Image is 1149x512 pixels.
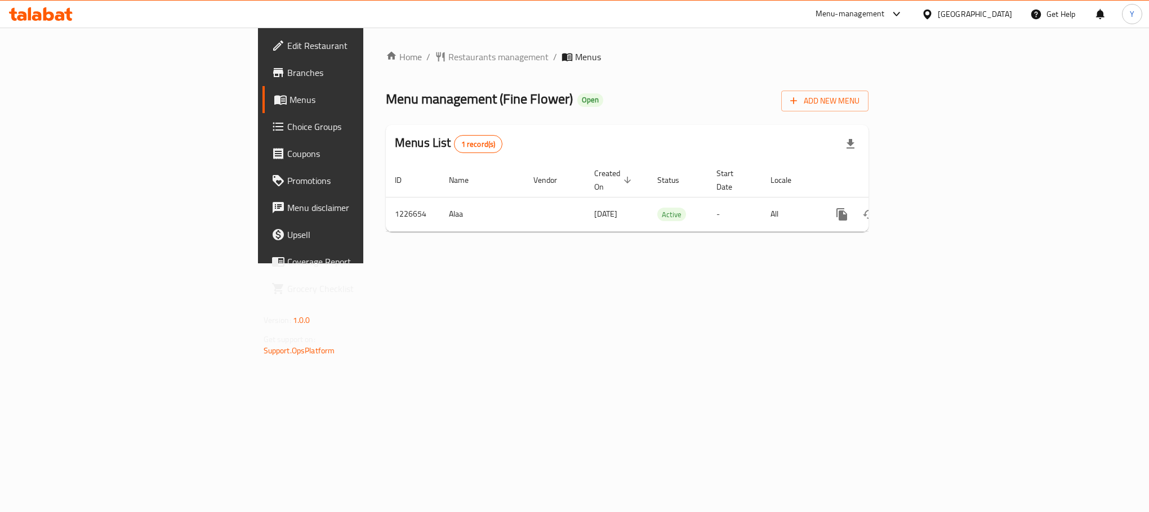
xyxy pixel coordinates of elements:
[856,201,883,228] button: Change Status
[287,201,441,214] span: Menu disclaimer
[454,135,503,153] div: Total records count
[262,194,450,221] a: Menu disclaimer
[264,313,291,327] span: Version:
[938,8,1012,20] div: [GEOGRAPHIC_DATA]
[290,93,441,106] span: Menus
[287,66,441,79] span: Branches
[264,332,315,347] span: Get support on:
[448,50,549,64] span: Restaurants management
[575,50,601,64] span: Menus
[287,255,441,268] span: Coverage Report
[395,134,502,153] h2: Menus List
[287,39,441,52] span: Edit Restaurant
[533,173,572,187] span: Vendor
[264,343,335,358] a: Support.OpsPlatform
[790,94,859,108] span: Add New Menu
[293,313,310,327] span: 1.0.0
[781,91,869,111] button: Add New Menu
[395,173,416,187] span: ID
[657,208,686,221] span: Active
[657,173,694,187] span: Status
[262,221,450,248] a: Upsell
[386,163,946,232] table: enhanced table
[386,86,573,111] span: Menu management ( Fine Flower )
[455,139,502,150] span: 1 record(s)
[816,7,885,21] div: Menu-management
[287,120,441,133] span: Choice Groups
[594,206,617,221] span: [DATE]
[262,113,450,140] a: Choice Groups
[594,167,635,194] span: Created On
[262,167,450,194] a: Promotions
[262,140,450,167] a: Coupons
[287,147,441,160] span: Coupons
[716,167,748,194] span: Start Date
[577,95,603,105] span: Open
[820,163,946,197] th: Actions
[1130,8,1134,20] span: Y
[262,275,450,302] a: Grocery Checklist
[386,50,869,64] nav: breadcrumb
[577,93,603,107] div: Open
[837,131,864,158] div: Export file
[435,50,549,64] a: Restaurants management
[262,248,450,275] a: Coverage Report
[449,173,483,187] span: Name
[829,201,856,228] button: more
[707,197,761,231] td: -
[761,197,820,231] td: All
[440,197,524,231] td: Alaa
[262,86,450,113] a: Menus
[771,173,806,187] span: Locale
[287,282,441,295] span: Grocery Checklist
[287,228,441,241] span: Upsell
[553,50,557,64] li: /
[262,59,450,86] a: Branches
[262,32,450,59] a: Edit Restaurant
[287,174,441,187] span: Promotions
